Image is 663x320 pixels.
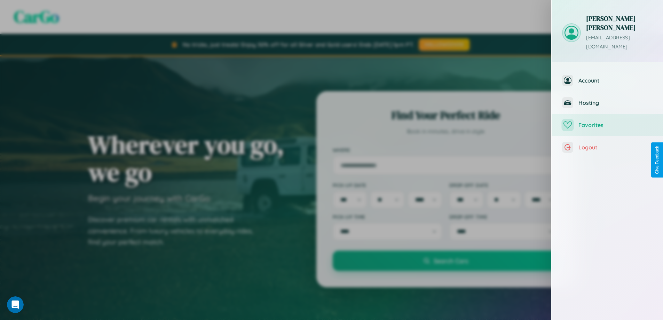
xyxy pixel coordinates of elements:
[578,122,653,128] span: Favorites
[552,114,663,136] button: Favorites
[552,92,663,114] button: Hosting
[655,146,660,174] div: Give Feedback
[552,136,663,158] button: Logout
[586,14,653,32] h3: [PERSON_NAME] [PERSON_NAME]
[578,144,653,151] span: Logout
[578,99,653,106] span: Hosting
[578,77,653,84] span: Account
[586,33,653,52] p: [EMAIL_ADDRESS][DOMAIN_NAME]
[552,69,663,92] button: Account
[7,296,24,313] iframe: Intercom live chat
